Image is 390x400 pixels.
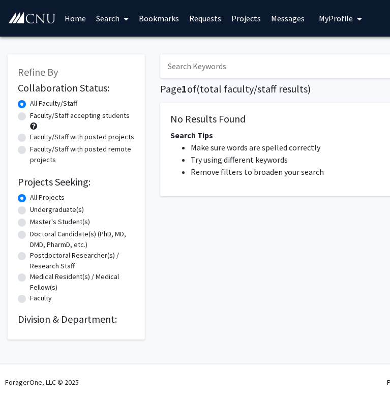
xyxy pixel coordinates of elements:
label: Undergraduate(s) [30,204,84,215]
span: Search Tips [170,130,213,140]
label: All Faculty/Staff [30,98,77,109]
label: Medical Resident(s) / Medical Fellow(s) [30,271,135,293]
a: Home [59,1,91,36]
a: Messages [266,1,310,36]
a: Bookmarks [134,1,184,36]
label: Faculty [30,293,52,303]
h2: Division & Department: [18,313,135,325]
span: My Profile [319,13,353,23]
img: Christopher Newport University Logo [8,12,56,24]
label: Doctoral Candidate(s) (PhD, MD, DMD, PharmD, etc.) [30,229,135,250]
label: Master's Student(s) [30,217,90,227]
label: Faculty/Staff accepting students [30,110,130,121]
a: Projects [226,1,266,36]
span: 1 [182,82,187,95]
h2: Projects Seeking: [18,176,135,188]
a: Requests [184,1,226,36]
label: Postdoctoral Researcher(s) / Research Staff [30,250,135,271]
div: ForagerOne, LLC © 2025 [5,364,79,400]
h2: Collaboration Status: [18,82,135,94]
label: Faculty/Staff with posted projects [30,132,134,142]
span: Refine By [18,66,58,78]
a: Search [91,1,134,36]
label: Faculty/Staff with posted remote projects [30,144,135,165]
label: All Projects [30,192,65,203]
